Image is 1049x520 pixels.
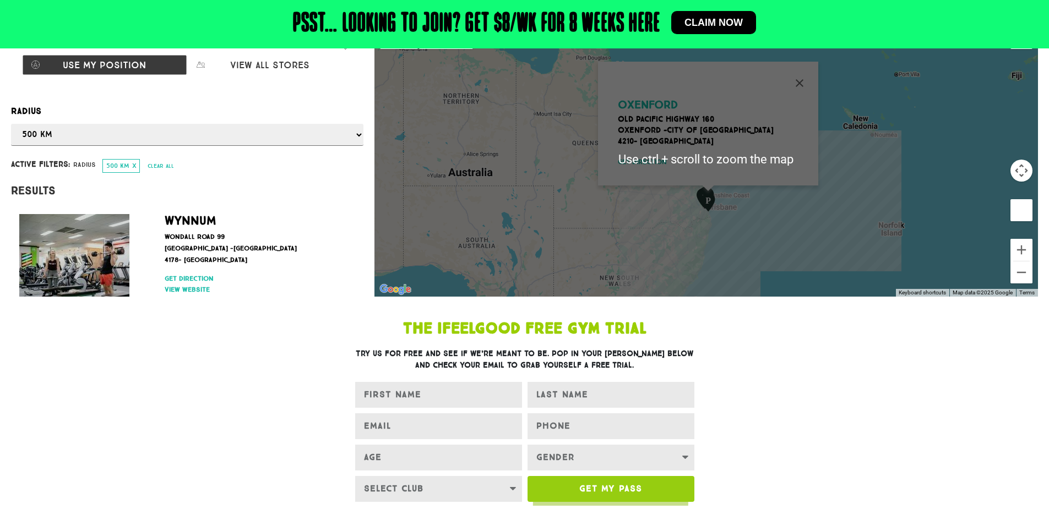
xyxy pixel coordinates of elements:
[1010,160,1032,182] button: Map camera controls
[355,413,522,439] input: EMAIL
[1010,261,1032,283] button: Zoom out
[694,187,713,208] div: Middle Park
[22,54,187,75] button: Use my position
[786,70,813,96] button: Close
[528,476,694,502] button: Get My Pass
[355,445,522,470] input: Age
[187,54,352,75] button: View all stores
[1010,239,1032,261] button: Zoom in
[106,162,129,169] span: 500 km
[293,11,660,37] h2: Psst… Looking to join? Get $8/wk for 8 weeks here
[165,231,350,266] p: Wondall Road 99 [GEOGRAPHIC_DATA] -[GEOGRAPHIC_DATA] 4178- [GEOGRAPHIC_DATA]
[695,189,714,210] div: Park Ridge
[618,101,683,110] a: Oxenford
[11,184,363,197] h4: Results
[528,382,694,408] input: LAST NAME
[355,382,694,507] form: New Form
[282,321,767,337] h1: The IfeelGood Free Gym Trial
[698,187,716,207] div: Alexandra Hills
[377,282,414,297] img: Google
[11,158,70,170] span: Active filters:
[699,191,718,212] div: Oxenford
[165,213,216,228] a: Wynnum
[684,18,743,28] span: Claim now
[618,98,678,111] span: Oxenford
[1010,199,1032,221] button: Drag Pegman onto the map to open Street View
[579,484,642,493] span: Get My Pass
[671,11,756,34] a: Claim now
[1019,289,1035,295] a: Terms
[355,348,694,371] h3: Try us for free and see if we’re meant to be. Pop in your [PERSON_NAME] below and check your emai...
[165,284,350,294] a: View website
[618,114,807,147] p: Old Pacific Highway 160 Oxenford -City of [GEOGRAPHIC_DATA] 4210- [GEOGRAPHIC_DATA]
[528,413,694,439] input: Only numbers and phone characters (#, -, *, etc) are accepted.
[695,188,714,209] div: Calamvale
[953,289,1013,295] span: Map data ©2025 Google
[618,157,807,167] a: Get direction
[355,382,522,408] input: FIRST NAME
[73,160,96,169] span: Radius
[165,273,350,283] a: Get direction
[11,104,363,118] label: Radius
[899,289,946,297] button: Keyboard shortcuts
[148,163,174,169] span: Clear all
[377,282,414,297] a: Click to see this area on Google Maps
